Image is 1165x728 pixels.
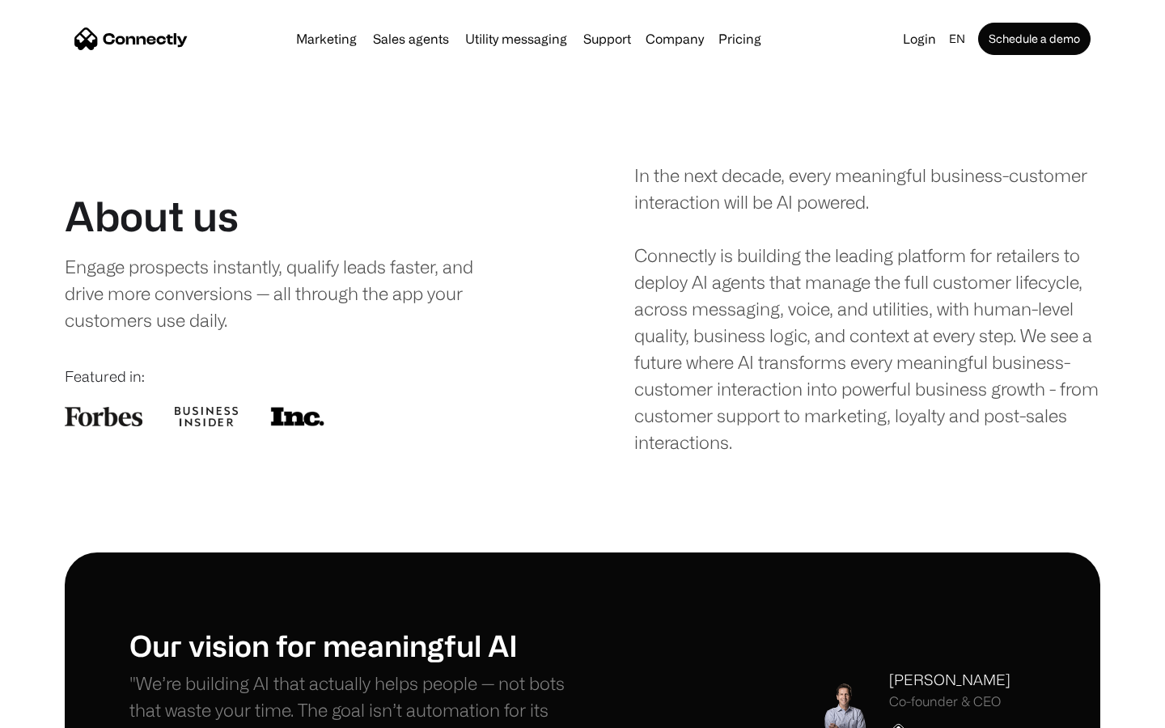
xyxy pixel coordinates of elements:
a: Sales agents [366,32,455,45]
a: Support [577,32,638,45]
div: Co-founder & CEO [889,694,1010,709]
div: In the next decade, every meaningful business-customer interaction will be AI powered. Connectly ... [634,162,1100,455]
div: Featured in: [65,366,531,387]
h1: About us [65,192,239,240]
ul: Language list [32,700,97,722]
a: Login [896,28,943,50]
a: Utility messaging [459,32,574,45]
div: [PERSON_NAME] [889,669,1010,691]
div: Company [646,28,704,50]
a: Pricing [712,32,768,45]
aside: Language selected: English [16,698,97,722]
div: en [949,28,965,50]
div: Engage prospects instantly, qualify leads faster, and drive more conversions — all through the ap... [65,253,507,333]
a: Marketing [290,32,363,45]
h1: Our vision for meaningful AI [129,628,582,662]
a: Schedule a demo [978,23,1091,55]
